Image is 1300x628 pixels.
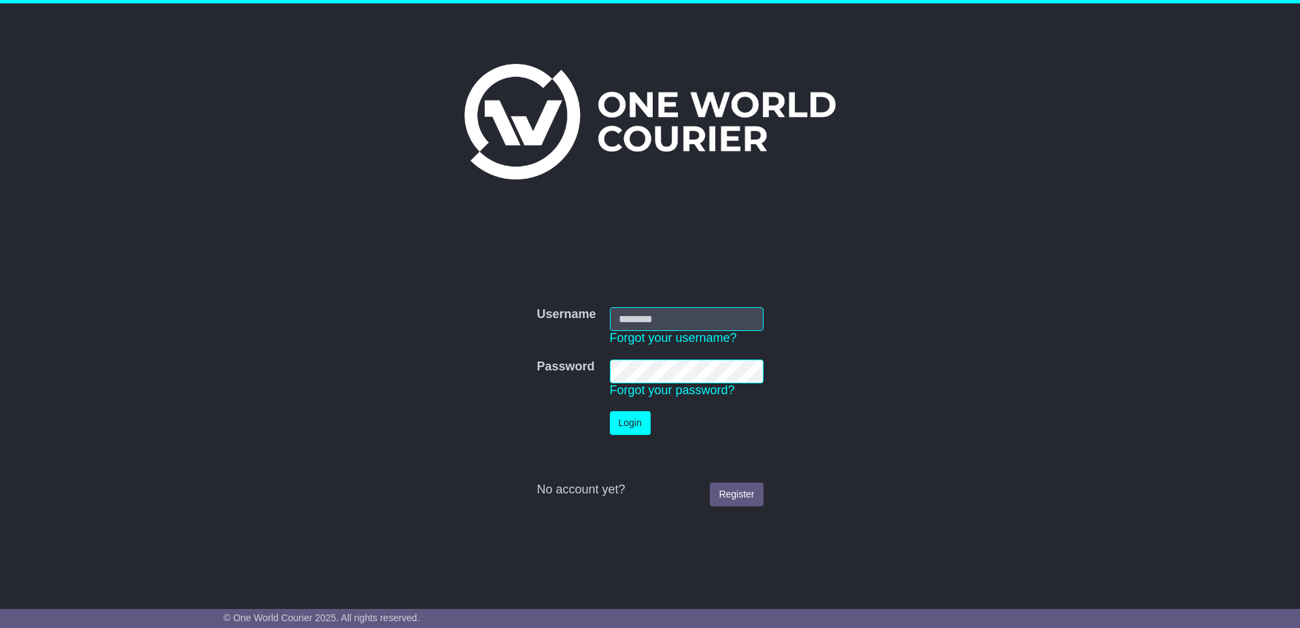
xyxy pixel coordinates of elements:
div: No account yet? [536,483,763,498]
span: © One World Courier 2025. All rights reserved. [224,612,420,623]
button: Login [610,411,651,435]
a: Register [710,483,763,506]
a: Forgot your username? [610,331,737,345]
a: Forgot your password? [610,383,735,397]
label: Password [536,360,594,374]
img: One World [464,64,836,179]
label: Username [536,307,596,322]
